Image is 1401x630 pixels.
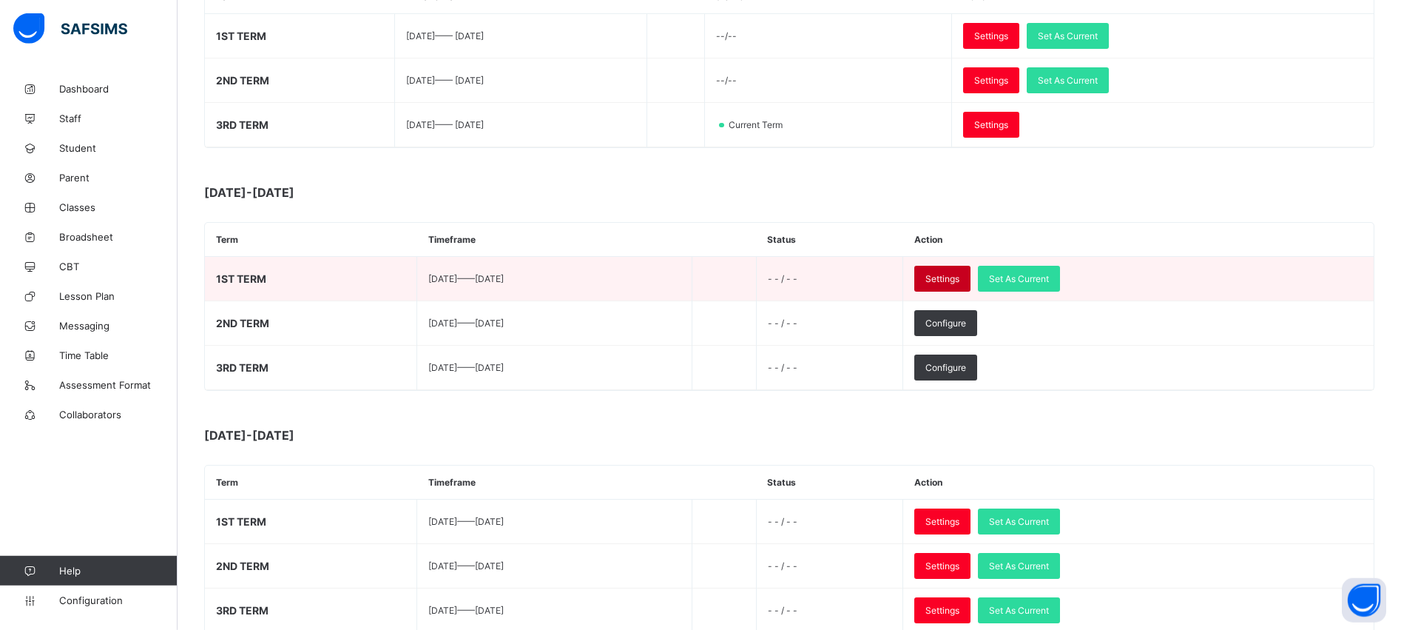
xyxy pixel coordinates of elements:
[989,605,1049,616] span: Set As Current
[1038,30,1098,41] span: Set As Current
[428,560,504,572] span: [DATE] —— [DATE]
[925,605,959,616] span: Settings
[205,223,417,257] th: Term
[1038,75,1098,86] span: Set As Current
[59,142,178,154] span: Student
[406,30,484,41] span: [DATE] —— [DATE]
[727,119,791,130] span: Current Term
[989,273,1049,284] span: Set As Current
[989,560,1049,572] span: Set As Current
[59,201,178,213] span: Classes
[59,261,178,272] span: CBT
[768,273,797,284] span: - - / - -
[216,317,269,329] span: 2ND TERM
[768,516,797,527] span: - - / - -
[428,605,504,616] span: [DATE] —— [DATE]
[59,83,178,95] span: Dashboard
[216,272,266,285] span: 1ST TERM
[59,231,178,243] span: Broadsheet
[406,75,484,86] span: [DATE] —— [DATE]
[925,318,966,329] span: Configure
[768,362,797,373] span: - - / - -
[925,516,959,527] span: Settings
[59,594,177,606] span: Configuration
[974,75,1008,86] span: Settings
[768,560,797,572] span: - - / - -
[756,466,903,500] th: Status
[205,466,417,500] th: Term
[768,318,797,329] span: - - / - -
[59,172,178,184] span: Parent
[417,223,692,257] th: Timeframe
[204,428,500,443] span: [DATE]-[DATE]
[974,119,1008,130] span: Settings
[216,515,266,528] span: 1ST TERM
[204,185,500,200] span: [DATE]-[DATE]
[59,349,178,361] span: Time Table
[216,30,266,42] span: 1ST TERM
[59,379,178,391] span: Assessment Format
[59,409,178,420] span: Collaborators
[59,565,177,577] span: Help
[59,113,178,124] span: Staff
[406,119,484,130] span: [DATE] —— [DATE]
[925,362,966,373] span: Configure
[216,560,269,572] span: 2ND TERM
[216,118,269,131] span: 3RD TERM
[428,318,504,329] span: [DATE] —— [DATE]
[704,14,952,58] td: --/--
[974,30,1008,41] span: Settings
[216,604,269,617] span: 3RD TERM
[428,362,504,373] span: [DATE] —— [DATE]
[13,13,127,44] img: safsims
[903,466,1374,500] th: Action
[704,58,952,103] td: --/--
[989,516,1049,527] span: Set As Current
[925,560,959,572] span: Settings
[1342,578,1386,623] button: Open asap
[428,273,504,284] span: [DATE] —— [DATE]
[417,466,692,500] th: Timeframe
[756,223,903,257] th: Status
[903,223,1374,257] th: Action
[59,290,178,302] span: Lesson Plan
[428,516,504,527] span: [DATE] —— [DATE]
[216,74,269,87] span: 2ND TERM
[768,605,797,616] span: - - / - -
[216,361,269,374] span: 3RD TERM
[925,273,959,284] span: Settings
[59,320,178,332] span: Messaging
